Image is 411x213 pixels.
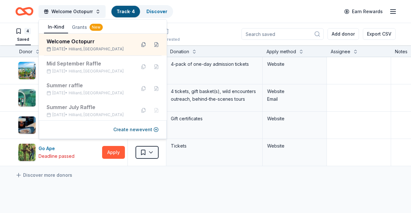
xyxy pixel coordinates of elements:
[241,28,324,40] input: Search saved
[47,103,131,111] div: Summer July Raffle
[47,38,131,45] div: Welcome Octopurr
[15,25,31,45] button: 4Saved
[24,28,31,34] div: 4
[267,142,322,150] div: Website
[47,90,131,96] div: [DATE] •
[19,48,32,55] div: Donor
[68,21,107,33] button: Grants
[102,146,125,159] button: Apply
[47,47,131,52] div: [DATE] •
[340,6,387,17] a: Earn Rewards
[146,9,167,14] a: Discover
[69,69,124,74] span: Hilliard, [GEOGRAPHIC_DATA]
[18,116,36,134] img: Image for Dueling Axes
[18,62,100,80] button: Image for Cedar Point[GEOGRAPHIC_DATA]Rolling
[267,60,322,68] div: Website
[18,116,100,134] button: Image for Dueling AxesDueling AxesDeadline passed
[111,5,173,18] button: Track· 4Discover
[39,145,74,152] div: Go Ape
[395,48,407,55] div: Notes
[331,48,350,55] div: Assignee
[170,60,258,69] div: 4-pack of one-day admission tickets
[18,89,36,106] img: Image for Columbus Zoo and Aquarium
[47,60,131,67] div: Mid September Raffle
[170,87,258,104] div: 4 tickets, gift basket(s), wild encounters outreach, behind-the-scenes tours
[170,114,258,123] div: Gift certificates
[267,95,322,103] div: Email
[69,112,124,117] span: Hilliard, [GEOGRAPHIC_DATA]
[267,48,296,55] div: Apply method
[90,24,103,31] div: New
[69,90,124,96] span: Hilliard, [GEOGRAPHIC_DATA]
[51,8,93,15] span: Welcome Octopurr
[170,48,189,55] div: Donation
[47,69,131,74] div: [DATE] •
[328,28,359,40] button: Add donor
[47,112,131,117] div: [DATE] •
[39,152,74,160] div: Deadline passed
[18,143,100,161] button: Image for Go ApeGo ApeDeadline passed
[363,28,396,40] button: Export CSV
[267,88,322,95] div: Website
[47,81,131,89] div: Summer raffle
[69,47,124,52] span: Hilliard, [GEOGRAPHIC_DATA]
[15,4,33,19] a: Home
[18,62,36,79] img: Image for Cedar Point
[15,37,31,42] div: Saved
[170,141,258,150] div: Tickets
[44,21,68,33] button: In-Kind
[18,144,36,161] img: Image for Go Ape
[18,89,100,107] button: Image for Columbus Zoo and AquariumColumbus Zoo and AquariumDeadline passed
[267,115,322,123] div: Website
[39,5,106,18] button: Welcome Octopurr
[117,9,135,14] a: Track· 4
[113,126,159,133] button: Create newevent
[15,171,72,179] a: Discover more donors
